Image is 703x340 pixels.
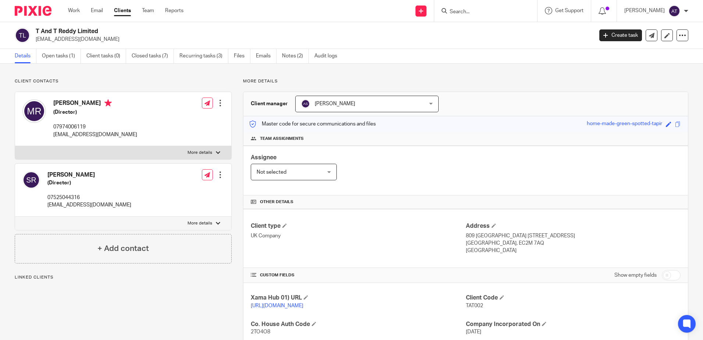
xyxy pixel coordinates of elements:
a: Recurring tasks (3) [179,49,228,63]
h4: Address [466,222,681,230]
a: Reports [165,7,183,14]
p: UK Company [251,232,465,240]
p: [EMAIL_ADDRESS][DOMAIN_NAME] [53,131,137,138]
span: 2TO4O8 [251,329,270,334]
h4: Client type [251,222,465,230]
input: Search [449,9,515,15]
span: TAT002 [466,303,483,308]
p: [GEOGRAPHIC_DATA], EC2M 7AQ [466,240,681,247]
span: Assignee [251,155,276,160]
h4: Company Incorporated On [466,320,681,328]
p: [EMAIL_ADDRESS][DOMAIN_NAME] [47,201,131,209]
a: Open tasks (1) [42,49,81,63]
span: Other details [260,199,293,205]
a: Team [142,7,154,14]
h2: T And T Reddy Limited [36,28,478,35]
p: [EMAIL_ADDRESS][DOMAIN_NAME] [36,36,588,43]
label: Show empty fields [614,272,657,279]
i: Primary [104,99,112,107]
h4: + Add contact [97,243,149,254]
a: Details [15,49,36,63]
p: Master code for secure communications and files [249,120,376,128]
a: Notes (2) [282,49,309,63]
img: svg%3E [22,99,46,123]
a: [URL][DOMAIN_NAME] [251,303,303,308]
img: svg%3E [668,5,680,17]
h4: [PERSON_NAME] [53,99,137,109]
a: Create task [599,29,642,41]
span: [PERSON_NAME] [315,101,355,106]
p: 07525044316 [47,194,131,201]
p: Client contacts [15,78,232,84]
a: Emails [256,49,276,63]
h5: (Director) [47,179,131,187]
h3: Client manager [251,100,288,107]
img: svg%3E [301,99,310,108]
div: home-made-green-spotted-tapir [587,120,662,128]
a: Client tasks (0) [86,49,126,63]
p: More details [188,220,212,226]
h4: Co. House Auth Code [251,320,465,328]
img: svg%3E [15,28,30,43]
h5: (Director) [53,109,137,116]
a: Email [91,7,103,14]
p: 07974006119 [53,123,137,131]
h4: [PERSON_NAME] [47,171,131,179]
a: Closed tasks (7) [132,49,174,63]
p: More details [243,78,688,84]
p: Linked clients [15,275,232,280]
a: Work [68,7,80,14]
span: Team assignments [260,136,304,142]
a: Audit logs [314,49,343,63]
span: Not selected [257,170,286,175]
span: Get Support [555,8,584,13]
a: Clients [114,7,131,14]
span: [DATE] [466,329,481,334]
p: More details [188,150,212,156]
img: svg%3E [22,171,40,189]
h4: Client Code [466,294,681,302]
h4: CUSTOM FIELDS [251,272,465,278]
p: 809 [GEOGRAPHIC_DATA] [STREET_ADDRESS] [466,232,681,240]
img: Pixie [15,6,51,16]
p: [PERSON_NAME] [624,7,665,14]
a: Files [234,49,250,63]
p: [GEOGRAPHIC_DATA] [466,247,681,254]
h4: Xama Hub 01) URL [251,294,465,302]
